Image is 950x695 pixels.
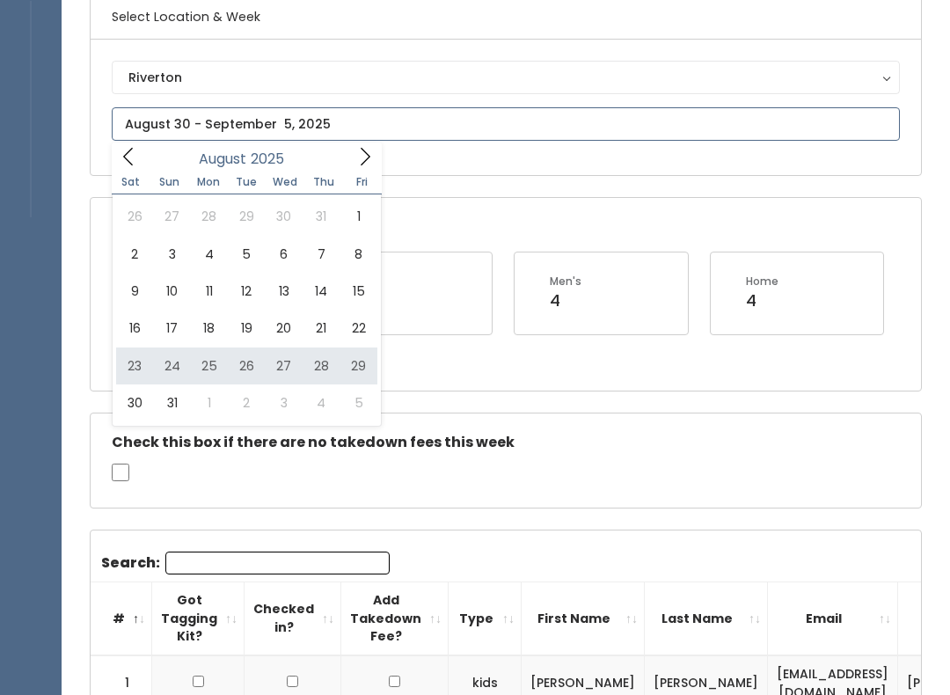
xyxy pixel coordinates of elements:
span: August 16, 2025 [116,310,153,347]
span: Sun [150,177,189,187]
span: August 29, 2025 [340,347,376,384]
th: Add Takedown Fee?: activate to sort column ascending [341,582,449,655]
span: August 5, 2025 [228,236,265,273]
span: August 23, 2025 [116,347,153,384]
span: September 4, 2025 [303,384,340,421]
input: Year [246,148,299,170]
span: August 18, 2025 [191,310,228,347]
span: August 30, 2025 [116,384,153,421]
div: Home [746,274,778,289]
span: July 31, 2025 [303,198,340,235]
span: August 11, 2025 [191,273,228,310]
span: August 10, 2025 [153,273,190,310]
span: August 9, 2025 [116,273,153,310]
span: August 13, 2025 [266,273,303,310]
span: August 8, 2025 [340,236,376,273]
th: Type: activate to sort column ascending [449,582,522,655]
span: Sat [112,177,150,187]
th: #: activate to sort column descending [91,582,152,655]
span: August 3, 2025 [153,236,190,273]
span: August 24, 2025 [153,347,190,384]
th: Checked in?: activate to sort column ascending [245,582,341,655]
div: Men's [550,274,581,289]
span: Fri [343,177,382,187]
span: July 30, 2025 [266,198,303,235]
span: August 17, 2025 [153,310,190,347]
span: September 1, 2025 [191,384,228,421]
th: First Name: activate to sort column ascending [522,582,645,655]
div: Riverton [128,68,883,87]
span: August 25, 2025 [191,347,228,384]
span: July 26, 2025 [116,198,153,235]
span: August 15, 2025 [340,273,376,310]
span: August 12, 2025 [228,273,265,310]
input: Search: [165,552,390,574]
th: Last Name: activate to sort column ascending [645,582,768,655]
span: August [199,152,246,166]
span: Wed [266,177,304,187]
span: July 28, 2025 [191,198,228,235]
span: August 31, 2025 [153,384,190,421]
span: Tue [227,177,266,187]
th: Email: activate to sort column ascending [768,582,898,655]
input: August 30 - September 5, 2025 [112,107,900,141]
span: August 2, 2025 [116,236,153,273]
th: Got Tagging Kit?: activate to sort column ascending [152,582,245,655]
button: Riverton [112,61,900,94]
span: July 29, 2025 [228,198,265,235]
span: September 2, 2025 [228,384,265,421]
span: August 28, 2025 [303,347,340,384]
span: August 7, 2025 [303,236,340,273]
span: August 1, 2025 [340,198,376,235]
span: August 21, 2025 [303,310,340,347]
span: Mon [189,177,228,187]
div: 4 [550,289,581,312]
label: Search: [101,552,390,574]
span: August 4, 2025 [191,236,228,273]
span: August 22, 2025 [340,310,376,347]
span: August 27, 2025 [266,347,303,384]
h5: Check this box if there are no takedown fees this week [112,435,900,450]
span: September 3, 2025 [266,384,303,421]
span: August 19, 2025 [228,310,265,347]
span: August 14, 2025 [303,273,340,310]
span: September 5, 2025 [340,384,376,421]
span: August 6, 2025 [266,236,303,273]
span: August 26, 2025 [228,347,265,384]
span: Thu [304,177,343,187]
span: July 27, 2025 [153,198,190,235]
div: 4 [746,289,778,312]
span: August 20, 2025 [266,310,303,347]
